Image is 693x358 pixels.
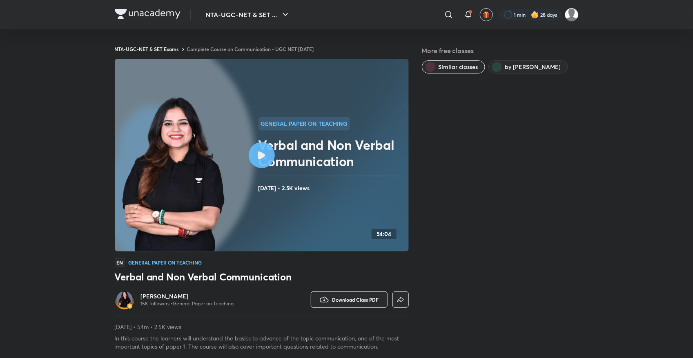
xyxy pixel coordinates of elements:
[377,231,392,238] h4: 54:04
[141,300,234,307] p: 15K followers • General Paper on Teaching
[115,9,180,21] a: Company Logo
[141,292,234,300] a: [PERSON_NAME]
[115,323,409,331] p: [DATE] • 54m • 2.5K views
[129,260,202,265] h4: General Paper on Teaching
[505,63,561,71] span: by Toshiba Shukla
[483,11,490,18] img: avatar
[258,137,406,169] h2: Verbal and Non Verbal Communication
[115,290,134,309] a: Avatarbadge
[115,258,125,267] span: EN
[127,303,133,309] img: badge
[311,291,388,308] button: Download Class PDF
[115,334,409,351] p: In this course the learners will understand the basics to advance of the topic communication, one...
[332,296,379,303] span: Download Class PDF
[115,46,179,52] a: NTA-UGC-NET & SET Exams
[116,291,133,308] img: Avatar
[201,7,295,23] button: NTA-UGC-NET & SET ...
[115,9,180,19] img: Company Logo
[422,46,579,56] h5: More free classes
[258,183,406,193] h4: [DATE] • 2.5K views
[115,270,409,283] h3: Verbal and Non Verbal Communication
[480,8,493,21] button: avatar
[531,11,539,19] img: streak
[422,60,485,73] button: Similar classes
[187,46,314,52] a: Complete Course on Communication - UGC NET [DATE]
[439,63,478,71] span: Similar classes
[488,60,568,73] button: by Toshiba Shukla
[565,8,579,22] img: Sakshi Nath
